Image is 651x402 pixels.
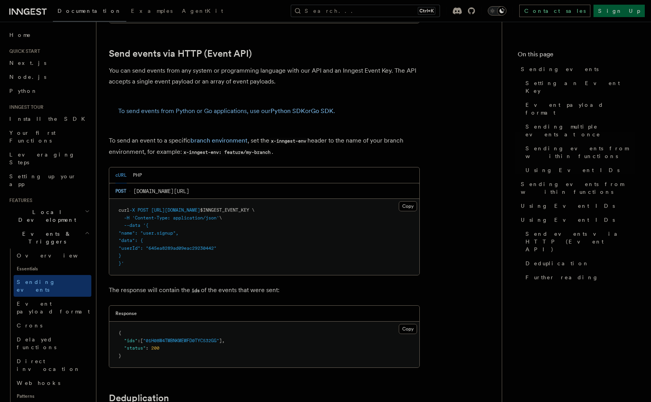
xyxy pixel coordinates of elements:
[14,263,91,275] span: Essentials
[6,126,91,148] a: Your first Functions
[14,275,91,297] a: Sending events
[6,197,32,204] span: Features
[311,107,333,115] a: Go SDK
[17,322,42,329] span: Crons
[200,207,255,213] span: $INNGEST_EVENT_KEY \
[522,227,635,256] a: Send events via HTTP (Event API)
[17,380,60,386] span: Webhooks
[522,270,635,284] a: Further reading
[132,215,219,221] span: 'Content-Type: application/json'
[14,297,91,318] a: Event payload format
[143,223,148,228] span: '{
[521,180,635,196] span: Sending events from within functions
[53,2,126,22] a: Documentation
[138,338,140,343] span: :
[151,207,200,213] span: [URL][DOMAIN_NAME]
[58,8,122,14] span: Documentation
[133,187,189,195] span: [DOMAIN_NAME][URL]
[9,60,46,66] span: Next.js
[525,230,635,253] span: Send events via HTTP (Event API)
[6,230,85,245] span: Events & Triggers
[6,56,91,70] a: Next.js
[6,169,91,191] a: Setting up your app
[521,202,615,210] span: Using Event IDs
[6,84,91,98] a: Python
[522,256,635,270] a: Deduplication
[219,215,222,221] span: \
[6,112,91,126] a: Install the SDK
[124,223,140,228] span: --data
[6,148,91,169] a: Leveraging Steps
[119,207,129,213] span: curl
[518,199,635,213] a: Using Event IDs
[17,358,80,372] span: Direct invocation
[525,101,635,117] span: Event payload format
[177,2,228,21] a: AgentKit
[6,70,91,84] a: Node.js
[182,8,223,14] span: AgentKit
[6,48,40,54] span: Quick start
[522,141,635,163] a: Sending events from within functions
[17,336,56,350] span: Delayed functions
[269,138,307,144] code: x-inngest-env
[182,149,272,156] code: x-inngest-env: feature/my-branch
[138,207,148,213] span: POST
[119,330,121,336] span: {
[488,6,506,16] button: Toggle dark mode
[115,310,137,317] h3: Response
[6,227,91,249] button: Events & Triggers
[119,261,124,266] span: }'
[271,107,305,115] a: Python SDK
[9,116,90,122] span: Install the SDK
[131,8,173,14] span: Examples
[521,216,615,224] span: Using Event IDs
[525,123,635,138] span: Sending multiple events at once
[133,167,142,183] button: PHP
[119,230,178,236] span: "name": "user.signup",
[109,285,420,296] p: The response will contain the of the events that were sent:
[518,177,635,199] a: Sending events from within functions
[525,259,589,267] span: Deduplication
[119,238,143,243] span: "data": {
[124,338,138,343] span: "ids"
[593,5,645,17] a: Sign Up
[399,324,417,334] button: Copy
[126,2,177,21] a: Examples
[17,301,90,315] span: Event payload format
[14,318,91,332] a: Crons
[146,345,148,351] span: :
[222,338,225,343] span: ,
[140,338,143,343] span: [
[522,76,635,98] a: Setting an Event Key
[9,130,56,144] span: Your first Functions
[109,135,420,158] p: To send an event to a specific , set the header to the name of your branch environment, for examp...
[14,249,91,263] a: Overview
[129,207,135,213] span: -X
[6,208,85,224] span: Local Development
[118,106,410,117] p: To send events from Python or Go applications, use our or .
[124,215,129,221] span: -H
[115,188,126,194] span: POST
[9,151,75,165] span: Leveraging Steps
[14,354,91,376] a: Direct invocation
[521,65,599,73] span: Sending events
[9,31,31,39] span: Home
[119,253,121,258] span: }
[525,144,635,160] span: Sending events from within functions
[190,137,248,144] a: branch environment
[219,338,222,343] span: ]
[9,88,38,94] span: Python
[119,245,216,251] span: "userId": "645ea8289ad09eac29230442"
[519,5,590,17] a: Contact sales
[115,167,127,183] button: cURL
[522,163,635,177] a: Using Event IDs
[518,50,635,62] h4: On this page
[151,345,159,351] span: 200
[143,338,219,343] span: "01H08W4TMBNKMEWFD0TYC532GG"
[518,62,635,76] a: Sending events
[518,213,635,227] a: Using Event IDs
[190,287,201,294] code: ids
[525,166,620,174] span: Using Event IDs
[522,98,635,120] a: Event payload format
[6,104,44,110] span: Inngest tour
